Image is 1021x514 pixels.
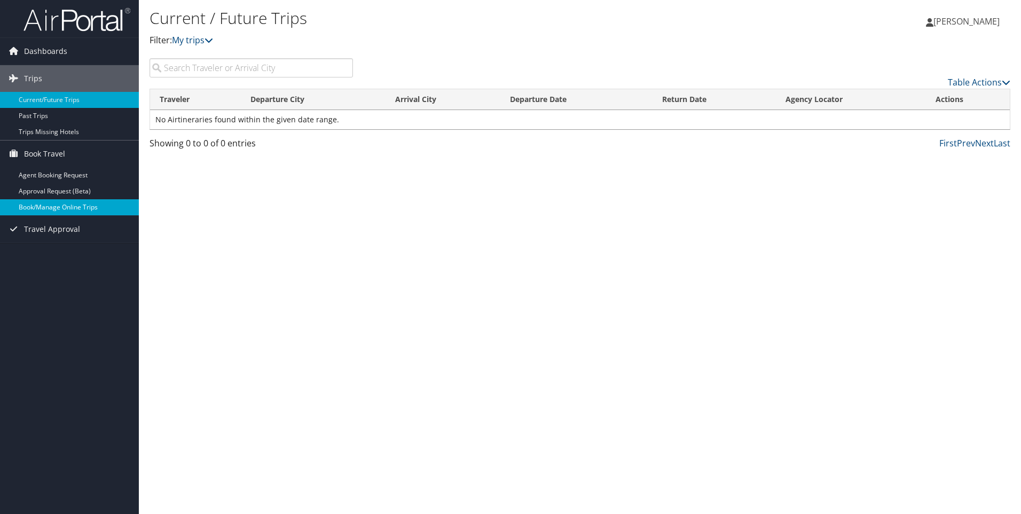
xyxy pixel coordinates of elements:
[150,110,1010,129] td: No Airtineraries found within the given date range.
[172,34,213,46] a: My trips
[500,89,652,110] th: Departure Date: activate to sort column descending
[386,89,500,110] th: Arrival City: activate to sort column ascending
[926,89,1010,110] th: Actions
[776,89,926,110] th: Agency Locator: activate to sort column ascending
[24,216,80,243] span: Travel Approval
[994,137,1010,149] a: Last
[150,137,353,155] div: Showing 0 to 0 of 0 entries
[975,137,994,149] a: Next
[23,7,130,32] img: airportal-logo.png
[150,7,724,29] h1: Current / Future Trips
[24,141,65,167] span: Book Travel
[939,137,957,149] a: First
[150,58,353,77] input: Search Traveler or Arrival City
[957,137,975,149] a: Prev
[933,15,1000,27] span: [PERSON_NAME]
[150,34,724,48] p: Filter:
[24,65,42,92] span: Trips
[653,89,776,110] th: Return Date: activate to sort column ascending
[24,38,67,65] span: Dashboards
[241,89,386,110] th: Departure City: activate to sort column ascending
[926,5,1010,37] a: [PERSON_NAME]
[150,89,241,110] th: Traveler: activate to sort column ascending
[948,76,1010,88] a: Table Actions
